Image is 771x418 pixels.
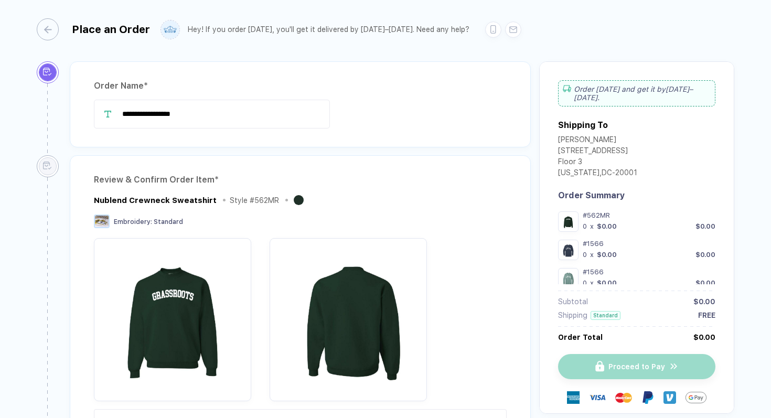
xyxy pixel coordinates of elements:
[589,222,595,230] div: x
[558,297,588,306] div: Subtotal
[558,120,608,130] div: Shipping To
[583,279,587,287] div: 0
[561,214,576,229] img: 1718384374087upjkc_nt_front.png
[188,25,469,34] div: Hey! If you order [DATE], you'll get it delivered by [DATE]–[DATE]. Need any help?
[94,78,507,94] div: Order Name
[567,391,580,404] img: express
[589,389,606,406] img: visa
[558,190,715,200] div: Order Summary
[693,297,715,306] div: $0.00
[154,218,183,226] span: Standard
[597,251,617,259] div: $0.00
[663,391,676,404] img: Venmo
[597,279,617,287] div: $0.00
[561,271,576,286] img: 1760017184552oihdw_nt_front.png
[583,211,715,219] div: #562MR
[114,218,152,226] span: Embroidery :
[230,196,279,205] div: Style # 562MR
[558,135,637,146] div: [PERSON_NAME]
[589,279,595,287] div: x
[94,215,110,228] img: Embroidery
[275,243,422,390] img: 1718384374087zrdri_nt_back.png
[558,146,637,157] div: [STREET_ADDRESS]
[561,242,576,258] img: 1760016355218woaek_nt_front.png
[693,333,715,341] div: $0.00
[591,311,620,320] div: Standard
[583,240,715,248] div: #1566
[583,268,715,276] div: #1566
[589,251,595,259] div: x
[94,196,217,205] div: Nublend Crewneck Sweatshirt
[695,251,715,259] div: $0.00
[695,279,715,287] div: $0.00
[686,387,706,408] img: GPay
[597,222,617,230] div: $0.00
[72,23,150,36] div: Place an Order
[583,222,587,230] div: 0
[558,80,715,106] div: Order [DATE] and get it by [DATE]–[DATE] .
[161,20,179,39] img: user profile
[558,168,637,179] div: [US_STATE] , DC - 20001
[641,391,654,404] img: Paypal
[558,333,603,341] div: Order Total
[583,251,587,259] div: 0
[558,157,637,168] div: Floor 3
[94,172,507,188] div: Review & Confirm Order Item
[615,389,632,406] img: master-card
[698,311,715,319] div: FREE
[558,311,587,319] div: Shipping
[99,243,246,390] img: 1718384374087upjkc_nt_front.png
[695,222,715,230] div: $0.00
